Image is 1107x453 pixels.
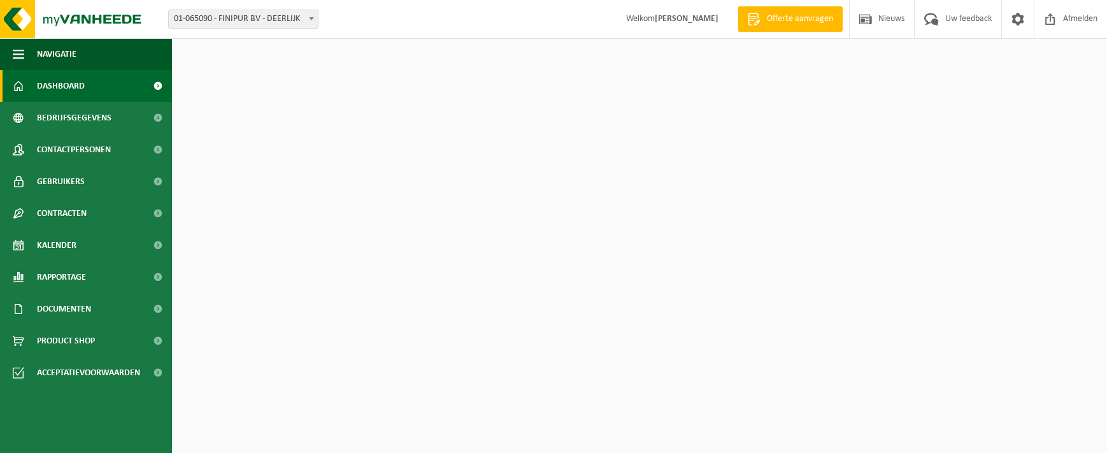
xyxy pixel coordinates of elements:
[37,357,140,389] span: Acceptatievoorwaarden
[168,10,318,29] span: 01-065090 - FINIPUR BV - DEERLIJK
[37,229,76,261] span: Kalender
[37,70,85,102] span: Dashboard
[37,166,85,198] span: Gebruikers
[738,6,843,32] a: Offerte aanvragen
[764,13,836,25] span: Offerte aanvragen
[37,102,111,134] span: Bedrijfsgegevens
[37,325,95,357] span: Product Shop
[37,261,86,293] span: Rapportage
[37,293,91,325] span: Documenten
[37,198,87,229] span: Contracten
[169,10,318,28] span: 01-065090 - FINIPUR BV - DEERLIJK
[37,38,76,70] span: Navigatie
[655,14,718,24] strong: [PERSON_NAME]
[37,134,111,166] span: Contactpersonen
